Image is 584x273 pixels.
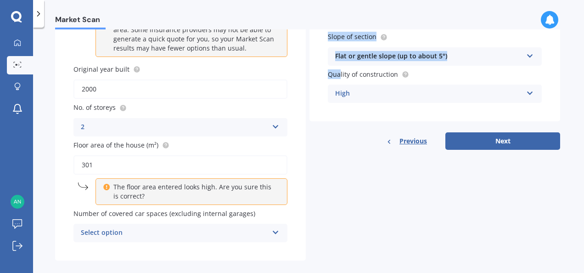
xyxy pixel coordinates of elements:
button: Next [445,132,560,150]
div: High [335,88,522,99]
div: Select option [81,227,268,239]
span: Previous [399,134,427,148]
span: Slope of section [328,33,376,41]
span: Quality of construction [328,70,398,79]
span: Original year built [73,65,129,74]
img: e94f6d913460bc8dd9a8b8b4c433408b [11,195,24,209]
p: It appears your property may be in a higher risk area. Some insurance providers may not be able t... [113,16,276,53]
input: Enter floor area [73,155,287,175]
span: Market Scan [55,15,106,28]
span: Number of covered car spaces (excluding internal garages) [73,209,255,218]
div: 2 [81,122,268,133]
span: Floor area of the house (m²) [73,141,158,149]
p: The floor area entered looks high. Are you sure this is correct? [113,182,276,201]
span: No. of storeys [73,103,116,112]
div: Flat or gentle slope (up to about 5°) [335,51,522,62]
input: Enter year [73,80,287,99]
